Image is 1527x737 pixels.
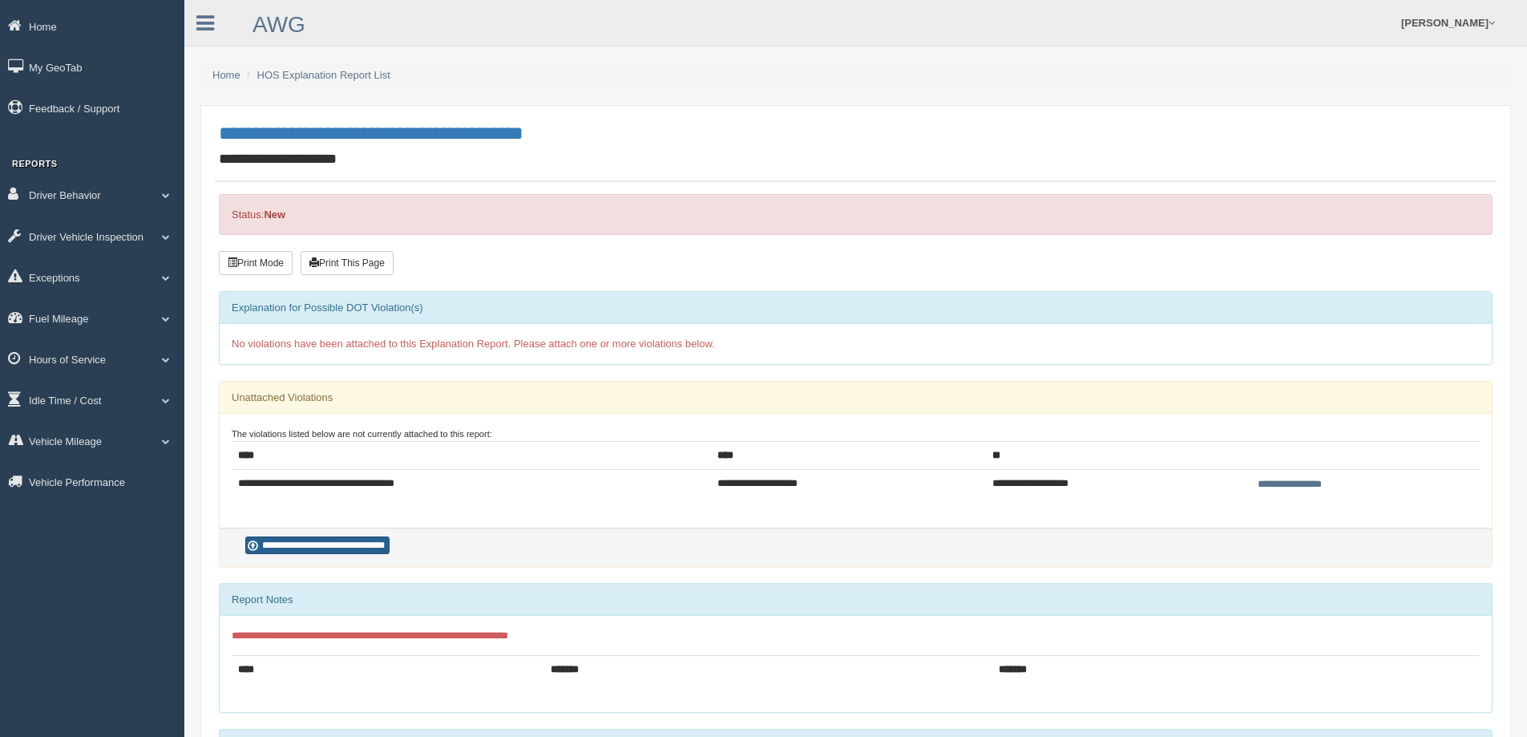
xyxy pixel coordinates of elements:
[232,429,492,439] small: The violations listed below are not currently attached to this report:
[252,12,305,37] a: AWG
[220,382,1492,414] div: Unattached Violations
[257,69,390,81] a: HOS Explanation Report List
[220,292,1492,324] div: Explanation for Possible DOT Violation(s)
[232,338,715,350] span: No violations have been attached to this Explanation Report. Please attach one or more violations...
[264,209,285,221] strong: New
[301,251,394,275] button: Print This Page
[220,584,1492,616] div: Report Notes
[212,69,240,81] a: Home
[219,251,293,275] button: Print Mode
[219,194,1493,235] div: Status:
